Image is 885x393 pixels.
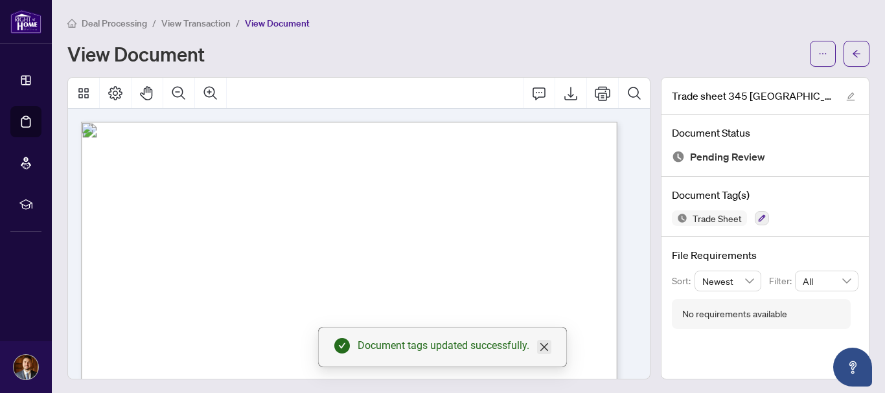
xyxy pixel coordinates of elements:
span: ellipsis [818,49,827,58]
p: Filter: [769,274,795,288]
span: home [67,19,76,28]
img: logo [10,10,41,34]
span: All [803,271,851,291]
span: check-circle [334,338,350,354]
h4: Document Tag(s) [672,187,858,203]
button: Open asap [833,348,872,387]
img: Document Status [672,150,685,163]
span: View Document [245,17,310,29]
h4: Document Status [672,125,858,140]
span: Trade Sheet [687,214,747,223]
h4: File Requirements [672,247,858,263]
img: Profile Icon [14,355,38,379]
img: Status Icon [672,210,687,226]
a: Close [537,340,551,354]
li: / [152,16,156,30]
h1: View Document [67,43,205,64]
p: Sort: [672,274,695,288]
span: View Transaction [161,17,231,29]
span: Pending Review [690,148,765,166]
span: Trade sheet 345 [GEOGRAPHIC_DATA]pdf [672,88,834,104]
span: Deal Processing [82,17,147,29]
span: arrow-left [852,49,861,58]
span: Newest [702,271,754,291]
li: / [236,16,240,30]
div: No requirements available [682,307,787,321]
span: edit [846,92,855,101]
div: Document tags updated successfully. [358,338,551,354]
span: close [539,342,549,352]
